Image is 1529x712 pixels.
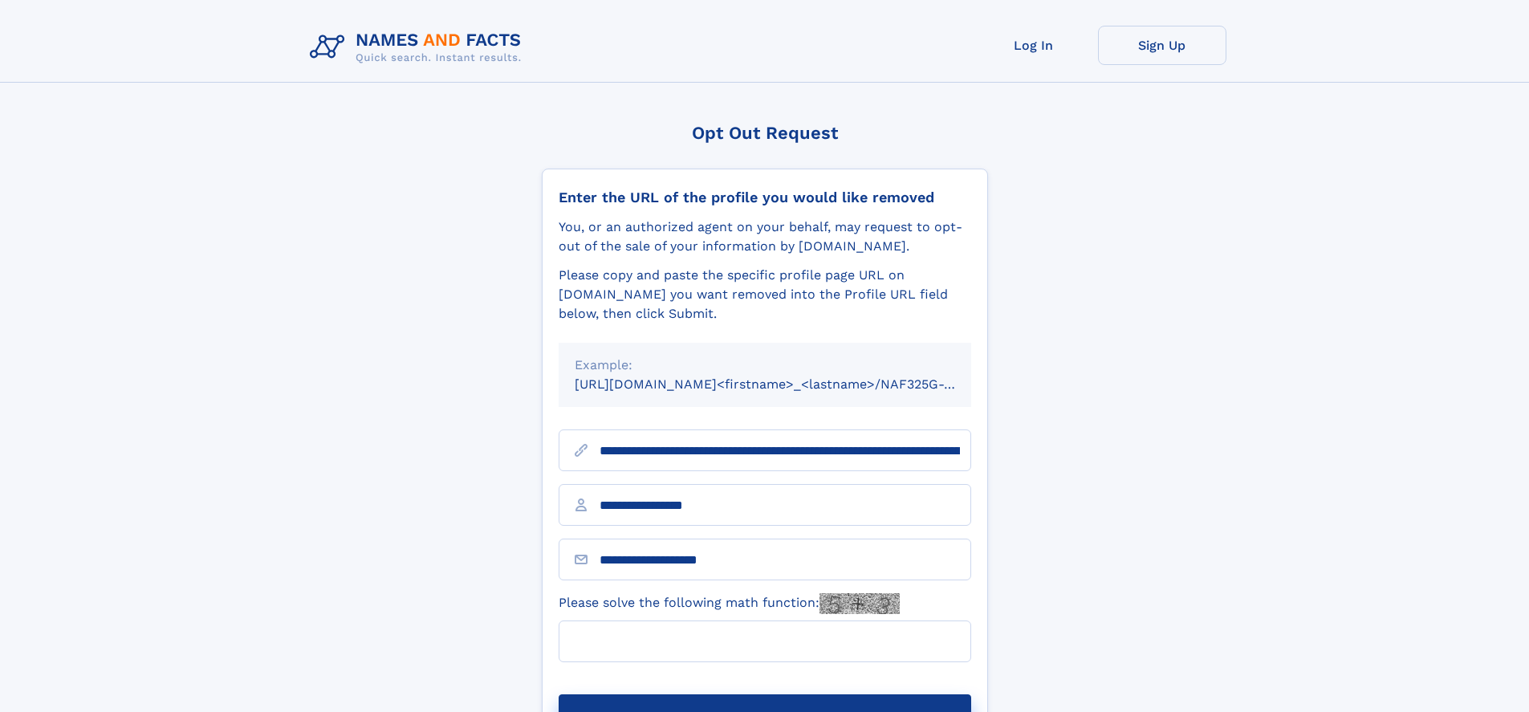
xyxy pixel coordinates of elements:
label: Please solve the following math function: [559,593,900,614]
div: Please copy and paste the specific profile page URL on [DOMAIN_NAME] you want removed into the Pr... [559,266,971,323]
div: Example: [575,356,955,375]
img: Logo Names and Facts [303,26,535,69]
a: Log In [970,26,1098,65]
a: Sign Up [1098,26,1226,65]
div: You, or an authorized agent on your behalf, may request to opt-out of the sale of your informatio... [559,218,971,256]
div: Enter the URL of the profile you would like removed [559,189,971,206]
div: Opt Out Request [542,123,988,143]
small: [URL][DOMAIN_NAME]<firstname>_<lastname>/NAF325G-xxxxxxxx [575,376,1002,392]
